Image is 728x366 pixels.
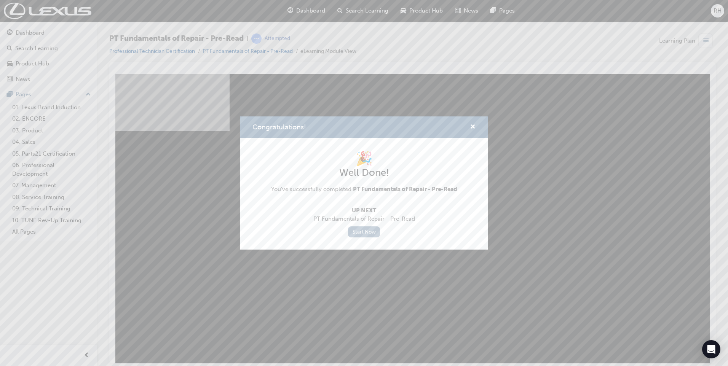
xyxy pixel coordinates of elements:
span: cross-icon [470,124,476,131]
span: Up Next [271,206,457,215]
h2: Well Done! [271,167,457,179]
span: Congratulations! [252,123,306,131]
a: Start Now [348,226,380,237]
span: You've successfully completed [271,185,457,194]
span: PT Fundamentals of Repair - Pre-Read [271,215,457,223]
h1: 🎉 [271,150,457,167]
div: Open Intercom Messenger [702,340,720,358]
span: PT Fundamentals of Repair - Pre-Read [353,186,457,193]
button: cross-icon [470,123,476,132]
div: Congratulations! [240,116,488,249]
